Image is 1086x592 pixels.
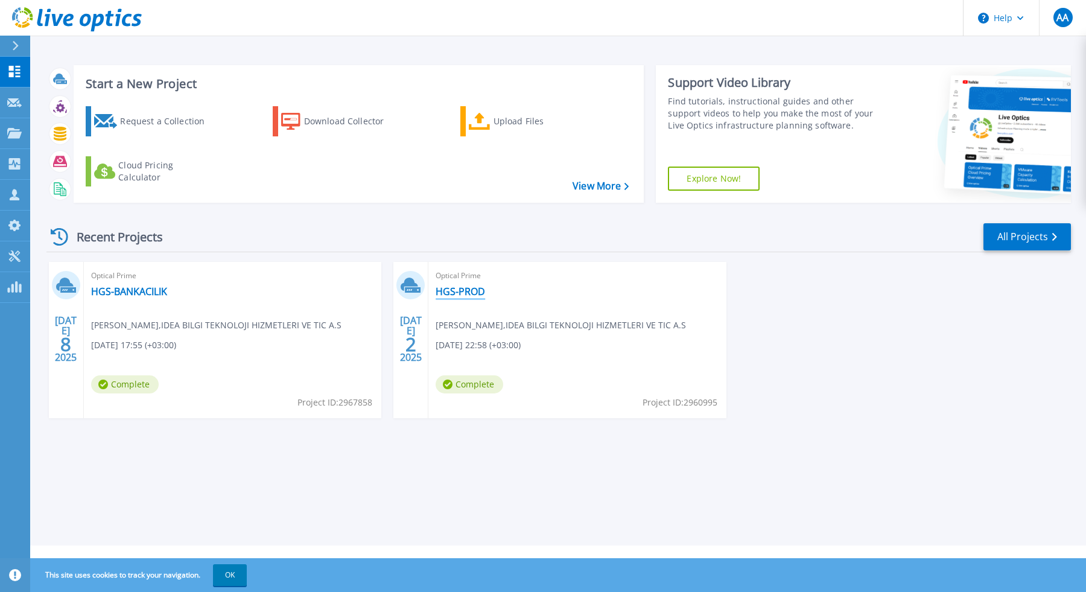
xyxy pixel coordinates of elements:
[436,285,485,298] a: HGS-PROD
[86,106,220,136] a: Request a Collection
[668,95,878,132] div: Find tutorials, instructional guides and other support videos to help you make the most of your L...
[405,339,416,349] span: 2
[436,339,521,352] span: [DATE] 22:58 (+03:00)
[60,339,71,349] span: 8
[436,319,686,332] span: [PERSON_NAME] , IDEA BILGI TEKNOLOJI HIZMETLERI VE TIC A.S
[668,167,760,191] a: Explore Now!
[213,564,247,586] button: OK
[273,106,407,136] a: Download Collector
[399,317,422,361] div: [DATE] 2025
[54,317,77,361] div: [DATE] 2025
[46,222,179,252] div: Recent Projects
[643,396,717,409] span: Project ID: 2960995
[86,156,220,186] a: Cloud Pricing Calculator
[91,339,176,352] span: [DATE] 17:55 (+03:00)
[573,180,629,192] a: View More
[33,564,247,586] span: This site uses cookies to track your navigation.
[668,75,878,91] div: Support Video Library
[304,109,401,133] div: Download Collector
[436,375,503,393] span: Complete
[983,223,1071,250] a: All Projects
[436,269,719,282] span: Optical Prime
[460,106,595,136] a: Upload Files
[1056,13,1069,22] span: AA
[91,285,167,298] a: HGS-BANKACILIK
[91,319,341,332] span: [PERSON_NAME] , IDEA BILGI TEKNOLOJI HIZMETLERI VE TIC A.S
[494,109,590,133] div: Upload Files
[91,375,159,393] span: Complete
[86,77,629,91] h3: Start a New Project
[91,269,374,282] span: Optical Prime
[118,159,215,183] div: Cloud Pricing Calculator
[120,109,217,133] div: Request a Collection
[297,396,372,409] span: Project ID: 2967858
